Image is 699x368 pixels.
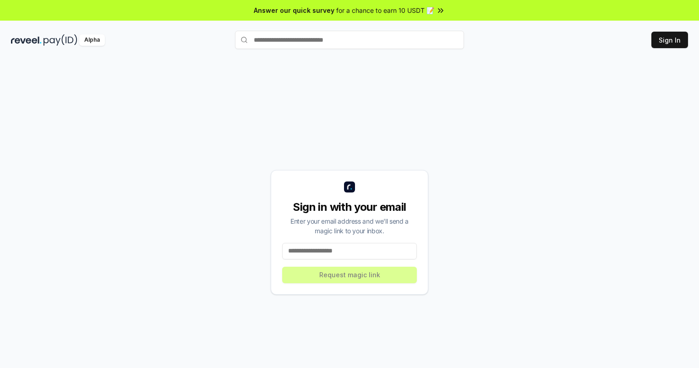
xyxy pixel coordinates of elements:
div: Alpha [79,34,105,46]
div: Sign in with your email [282,200,417,214]
img: logo_small [344,181,355,192]
button: Sign In [651,32,688,48]
img: reveel_dark [11,34,42,46]
img: pay_id [44,34,77,46]
span: for a chance to earn 10 USDT 📝 [336,5,434,15]
div: Enter your email address and we’ll send a magic link to your inbox. [282,216,417,236]
span: Answer our quick survey [254,5,334,15]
